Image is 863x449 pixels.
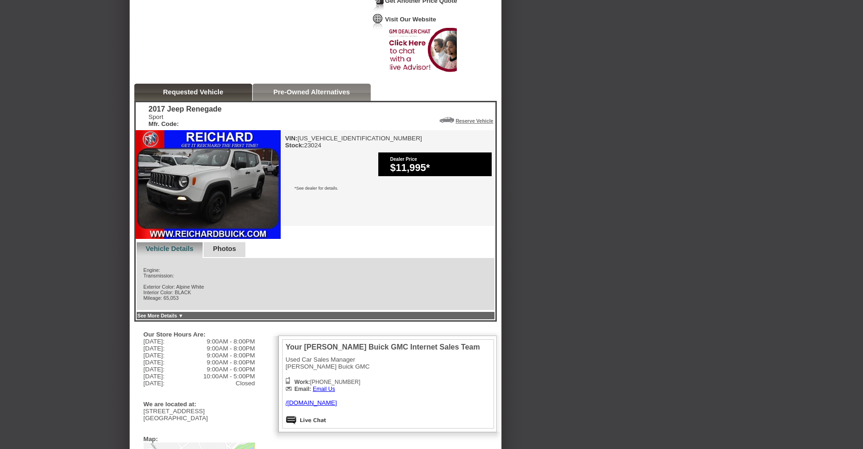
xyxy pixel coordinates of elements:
[144,373,165,380] span: [DATE]:
[146,245,194,252] a: Vehicle Details
[144,408,255,422] div: [STREET_ADDRESS] [GEOGRAPHIC_DATA]
[136,258,495,311] div: Engine: Transmission: Exterior Color: Alpine White Interior Color: BLACK Mileage: 65,053
[203,373,255,380] span: 10:00AM - 5:00PM
[138,313,184,318] a: See More Details ▼
[207,345,255,352] span: 9:00AM - 8:00PM
[385,16,436,23] a: Visit Our Website
[286,387,292,391] img: Icon_Email2.png
[286,399,337,406] a: /[DOMAIN_NAME]
[144,436,158,442] div: Map:
[207,338,255,345] span: 9:00AM - 8:00PM
[207,366,255,373] span: 9:00AM - 6:00PM
[285,142,304,149] b: Stock:
[440,117,454,123] img: Icon_ReserveVehicleCar.png
[144,331,250,338] div: Our Store Hours Are:
[285,135,298,142] b: VIN:
[281,179,494,200] div: *See dealer for details.
[207,352,255,359] span: 9:00AM - 8:00PM
[149,113,222,127] div: Sport
[144,380,165,387] span: [DATE]:
[273,88,350,96] a: Pre-Owned Alternatives
[286,343,480,351] div: Your [PERSON_NAME] Buick GMC Internet Sales Team
[390,157,417,162] font: Dealer Price
[371,13,384,30] img: Icon_VisitWebsite.png
[390,162,487,174] div: $11,995*
[144,359,165,366] span: [DATE]:
[387,26,457,73] img: gm-dealer-chat-red.jpg
[207,359,255,366] span: 9:00AM - 8:00PM
[295,379,310,385] b: Work:
[285,416,326,426] img: Icon_LiveChat.png
[149,105,222,113] div: 2017 Jeep Renegade
[149,120,179,127] b: Mfr. Code:
[455,118,493,124] a: Reserve Vehicle
[144,366,165,373] span: [DATE]:
[286,343,480,406] div: Used Car Sales Manager [PERSON_NAME] Buick GMC
[144,352,165,359] span: [DATE]:
[136,130,281,239] img: 2017 Jeep Renegade
[163,88,224,96] a: Requested Vehicle
[213,245,236,252] a: Photos
[295,379,361,385] span: [PHONE_NUMBER]
[313,386,335,392] a: Email Us
[144,338,165,345] span: [DATE]:
[236,380,255,387] span: Closed
[144,401,250,408] div: We are located at:
[285,135,422,149] div: [US_VEHICLE_IDENTIFICATION_NUMBER] 23024
[286,377,290,384] img: Icon_Phone.png
[295,386,311,392] b: Email:
[144,345,165,352] span: [DATE]:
